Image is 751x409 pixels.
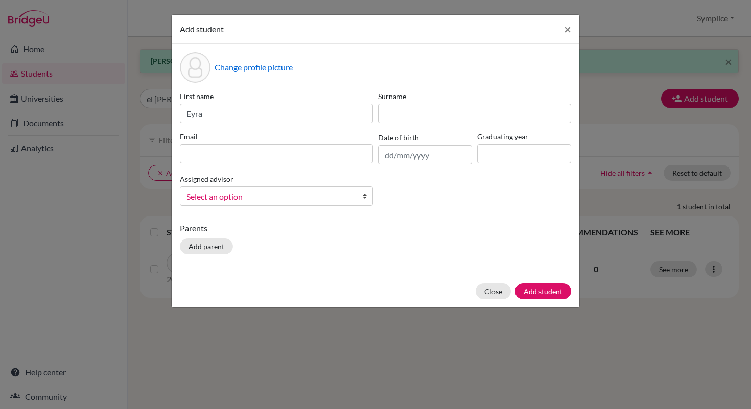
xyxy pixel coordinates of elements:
[378,91,571,102] label: Surname
[378,132,419,143] label: Date of birth
[186,190,353,203] span: Select an option
[564,21,571,36] span: ×
[180,131,373,142] label: Email
[477,131,571,142] label: Graduating year
[180,238,233,254] button: Add parent
[515,283,571,299] button: Add student
[180,174,233,184] label: Assigned advisor
[180,24,224,34] span: Add student
[180,91,373,102] label: First name
[476,283,511,299] button: Close
[556,15,579,43] button: Close
[180,222,571,234] p: Parents
[378,145,472,164] input: dd/mm/yyyy
[180,52,210,83] div: Profile picture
